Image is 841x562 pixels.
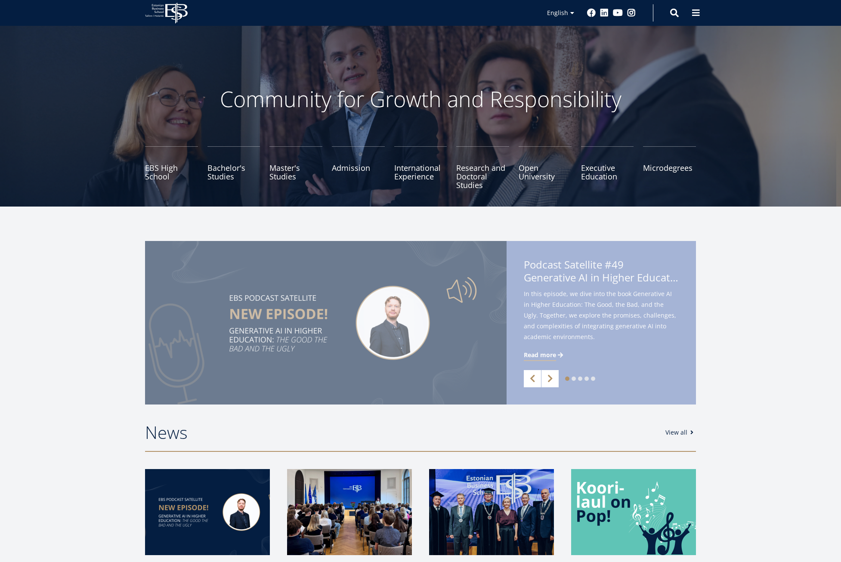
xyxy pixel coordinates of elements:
a: Facebook [587,9,596,17]
a: EBS High School [145,146,198,189]
span: Read more [524,351,556,359]
span: Generative AI in Higher Education: The Good, the Bad, and the Ugly [524,271,679,284]
p: Community for Growth and Responsibility [192,86,649,112]
a: Instagram [627,9,636,17]
a: Read more [524,351,565,359]
span: Podcast Satellite #49 [524,258,679,287]
img: Rector inaugaration [429,469,554,555]
a: Executive Education [581,146,634,189]
img: Satellite #49 [145,241,507,405]
img: a [287,469,412,555]
a: International Experience [394,146,447,189]
a: Research and Doctoral Studies [456,146,509,189]
a: Master's Studies [269,146,322,189]
a: 3 [578,377,582,381]
a: Youtube [613,9,623,17]
a: 5 [591,377,595,381]
h2: News [145,422,657,443]
a: View all [665,428,696,437]
a: Next [541,370,559,387]
a: 4 [584,377,589,381]
a: Microdegrees [643,146,696,189]
a: 2 [572,377,576,381]
a: Bachelor's Studies [207,146,260,189]
img: a [571,469,696,555]
a: Open University [519,146,572,189]
a: Previous [524,370,541,387]
a: Linkedin [600,9,609,17]
span: In this episode, we dive into the book Generative AI in Higher Education: The Good, the Bad, and ... [524,288,679,342]
a: Admission [332,146,385,189]
img: Satellite #49 [145,469,270,555]
a: 1 [565,377,569,381]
